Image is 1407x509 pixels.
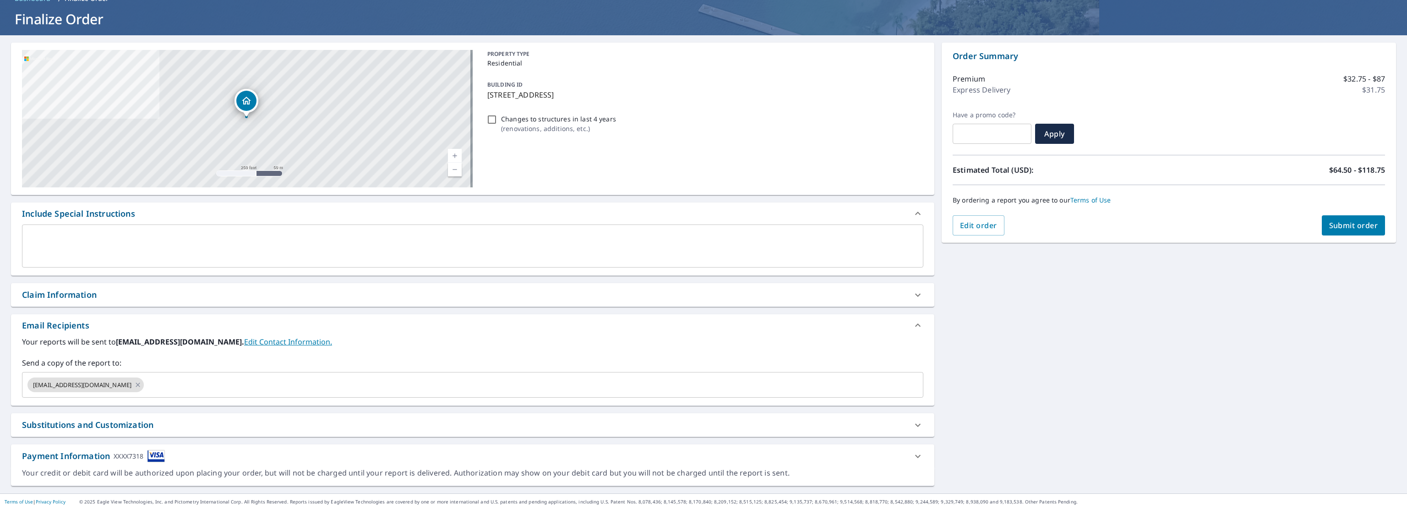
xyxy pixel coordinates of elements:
a: Current Level 17, Zoom In [448,149,462,163]
span: Edit order [960,220,997,230]
div: Payment Information [22,450,165,462]
p: $32.75 - $87 [1343,73,1385,84]
p: By ordering a report you agree to our [953,196,1385,204]
p: Express Delivery [953,84,1010,95]
a: Terms of Use [1070,196,1111,204]
div: Dropped pin, building 1, Residential property, 275 S Arlington Ave Elmhurst, IL 60126 [234,89,258,117]
p: © 2025 Eagle View Technologies, Inc. and Pictometry International Corp. All Rights Reserved. Repo... [79,498,1402,505]
a: EditContactInfo [244,337,332,347]
div: XXXX7318 [114,450,143,462]
div: Email Recipients [22,319,89,332]
a: Terms of Use [5,498,33,505]
p: Order Summary [953,50,1385,62]
p: Changes to structures in last 4 years [501,114,616,124]
label: Your reports will be sent to [22,336,923,347]
div: Your credit or debit card will be authorized upon placing your order, but will not be charged unt... [22,468,923,478]
p: $64.50 - $118.75 [1329,164,1385,175]
p: Residential [487,58,920,68]
h1: Finalize Order [11,10,1396,28]
p: Estimated Total (USD): [953,164,1169,175]
div: Substitutions and Customization [11,413,934,437]
div: Email Recipients [11,314,934,336]
div: Claim Information [22,289,97,301]
a: Current Level 17, Zoom Out [448,163,462,176]
div: [EMAIL_ADDRESS][DOMAIN_NAME] [27,378,144,392]
div: Include Special Instructions [22,208,135,220]
b: [EMAIL_ADDRESS][DOMAIN_NAME]. [116,337,244,347]
div: Include Special Instructions [11,203,934,224]
div: Substitutions and Customization [22,419,153,431]
div: Payment InformationXXXX7318cardImage [11,444,934,468]
p: [STREET_ADDRESS] [487,89,920,100]
p: ( renovations, additions, etc. ) [501,124,616,133]
p: PROPERTY TYPE [487,50,920,58]
img: cardImage [147,450,165,462]
button: Submit order [1322,215,1385,235]
span: [EMAIL_ADDRESS][DOMAIN_NAME] [27,381,137,389]
a: Privacy Policy [36,498,65,505]
button: Edit order [953,215,1004,235]
button: Apply [1035,124,1074,144]
p: $31.75 [1362,84,1385,95]
div: Claim Information [11,283,934,306]
label: Have a promo code? [953,111,1031,119]
p: Premium [953,73,985,84]
span: Submit order [1329,220,1378,230]
p: | [5,499,65,504]
p: BUILDING ID [487,81,523,88]
span: Apply [1042,129,1067,139]
label: Send a copy of the report to: [22,357,923,368]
